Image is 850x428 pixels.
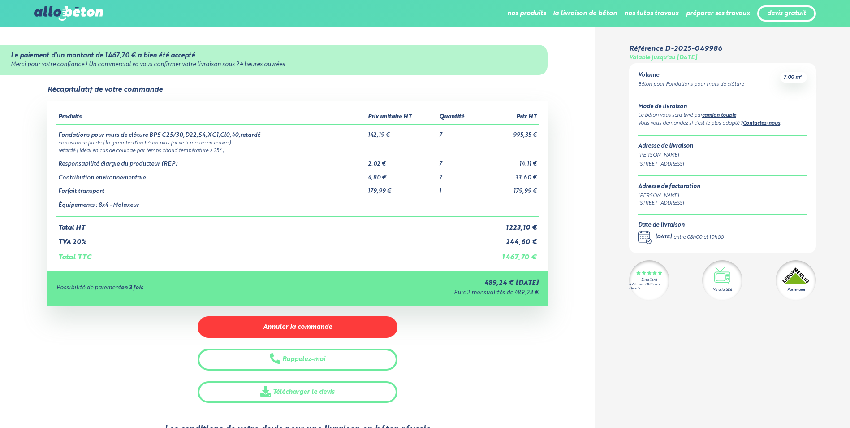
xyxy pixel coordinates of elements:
[641,278,657,282] div: Excellent
[198,349,397,371] button: Rappelez-moi
[638,104,807,110] div: Mode de livraison
[34,6,103,21] img: allobéton
[56,110,366,125] th: Produits
[480,110,538,125] th: Prix HT
[56,181,366,195] td: Forfait transport
[638,143,807,150] div: Adresse de livraison
[638,72,744,79] div: Volume
[507,3,546,24] li: nos produits
[437,154,480,168] td: 7
[638,222,724,229] div: Date de livraison
[11,52,197,59] strong: Le paiement d'un montant de 1 467,70 € a bien été accepté.
[638,161,807,168] div: [STREET_ADDRESS]
[638,192,700,200] div: [PERSON_NAME]
[702,113,736,118] a: camion toupie
[56,139,538,146] td: consistance fluide ( la garantie d’un béton plus facile à mettre en œuvre )
[629,283,669,291] div: 4.7/5 sur 2300 avis clients
[366,181,437,195] td: 179,99 €
[655,234,672,241] div: [DATE]
[56,231,480,246] td: TVA 20%
[480,154,538,168] td: 14,11 €
[56,285,301,292] div: Possibilité de paiement
[655,234,724,241] div: -
[553,3,617,24] li: la livraison de béton
[56,168,366,182] td: Contribution environnementale
[437,125,480,139] td: 7
[437,168,480,182] td: 7
[198,316,397,338] button: Annuler la commande
[673,234,724,241] div: entre 08h00 et 10h00
[47,86,163,94] div: Récapitulatif de votre commande
[437,110,480,125] th: Quantité
[56,195,366,217] td: Équipements : 8x4 - Malaxeur
[56,125,366,139] td: Fondations pour murs de clôture BPS C25/30,D22,S4,XC1,Cl0,40,retardé
[198,381,397,403] a: Télécharger le devis
[480,181,538,195] td: 179,99 €
[480,217,538,232] td: 1 223,10 €
[629,45,722,53] div: Référence D-2025-049986
[480,231,538,246] td: 244,60 €
[480,125,538,139] td: 995,35 €
[366,125,437,139] td: 142,19 €
[301,280,539,287] div: 489,24 € [DATE]
[366,154,437,168] td: 2,02 €
[784,74,802,81] span: 7,00 m³
[638,120,807,128] div: Vous vous demandez si c’est le plus adapté ? .
[437,181,480,195] td: 1
[56,246,480,262] td: Total TTC
[787,287,805,293] div: Partenaire
[638,112,807,120] div: Le béton vous sera livré par
[480,246,538,262] td: 1 467,70 €
[301,290,539,297] div: Puis 2 mensualités de 489,23 €
[770,393,840,418] iframe: Help widget launcher
[686,3,750,24] li: préparer ses travaux
[366,110,437,125] th: Prix unitaire HT
[767,10,806,17] a: devis gratuit
[11,61,537,68] div: Merci pour votre confiance ! Un commercial va vous confirmer votre livraison sous 24 heures ouvrées.
[56,154,366,168] td: Responsabilité élargie du producteur (REP)
[121,285,143,291] strong: en 3 fois
[624,3,679,24] li: nos tutos travaux
[56,146,538,154] td: retardé ( idéal en cas de coulage par temps chaud température > 25° )
[480,168,538,182] td: 33,60 €
[638,81,744,88] div: Béton pour Fondations pour murs de clôture
[743,121,780,126] a: Contactez-nous
[629,55,697,61] div: Valable jusqu'au [DATE]
[638,183,700,190] div: Adresse de facturation
[56,217,480,232] td: Total HT
[366,168,437,182] td: 4,80 €
[713,287,732,293] div: Vu à la télé
[638,152,807,159] div: [PERSON_NAME]
[638,200,700,207] div: [STREET_ADDRESS]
